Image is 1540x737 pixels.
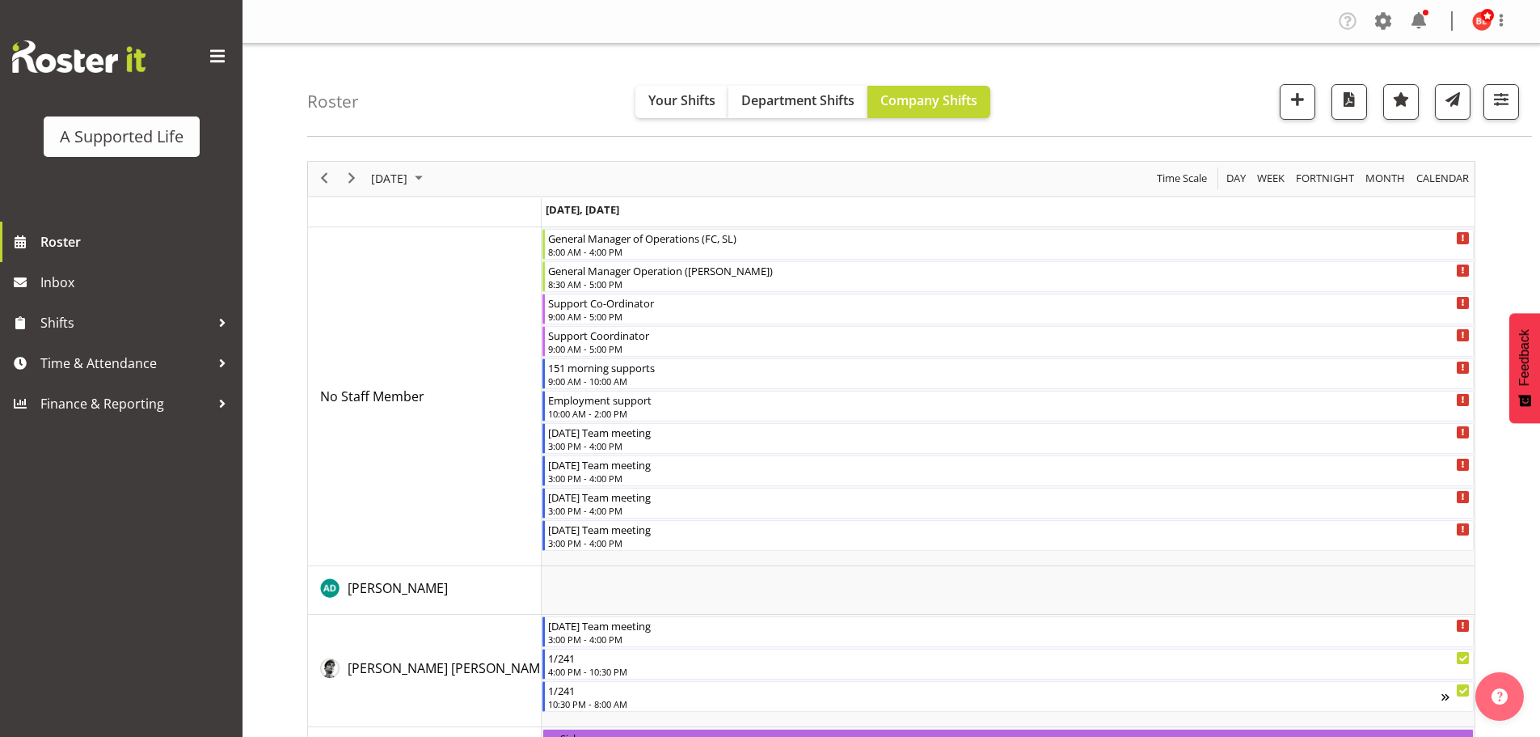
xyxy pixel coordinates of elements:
div: 151 morning supports [548,359,1470,375]
div: previous period [310,162,338,196]
button: Fortnight [1293,168,1357,188]
div: [DATE] Team meeting [548,521,1470,537]
span: Day [1225,168,1247,188]
div: [DATE] Team meeting [548,424,1470,440]
div: General Manager of Operations (FC, SL) [548,230,1470,246]
img: bruno-eagleton9611.jpg [1472,11,1491,31]
div: No Staff Member"s event - Support Co-Ordinator Begin From Friday, August 15, 2025 at 9:00:00 AM G... [542,294,1474,324]
div: 8:00 AM - 4:00 PM [548,245,1470,258]
div: No Staff Member"s event - 151 morning supports Begin From Friday, August 15, 2025 at 9:00:00 AM G... [542,358,1474,389]
span: Inbox [40,270,234,294]
div: 3:00 PM - 4:00 PM [548,633,1470,646]
span: Feedback [1517,329,1532,386]
button: Feedback - Show survey [1509,313,1540,423]
span: Department Shifts [741,91,854,109]
div: 4:00 PM - 10:30 PM [548,665,1470,678]
td: Alejandro Sada Prendes resource [308,615,542,727]
button: Send a list of all shifts for the selected filtered period to all rostered employees. [1435,84,1470,120]
div: 3:00 PM - 4:00 PM [548,504,1470,517]
a: [PERSON_NAME] [348,578,448,598]
span: Roster [40,230,234,254]
div: A Supported Life [60,125,184,149]
div: [DATE] Team meeting [548,489,1470,505]
a: No Staff Member [320,387,424,406]
div: Alejandro Sada Prendes"s event - 1/241 Begin From Friday, August 15, 2025 at 10:30:00 PM GMT+12:0... [542,681,1474,712]
div: No Staff Member"s event - Support Coordinator Begin From Friday, August 15, 2025 at 9:00:00 AM GM... [542,326,1474,357]
span: Fortnight [1294,168,1356,188]
button: August 2025 [369,168,430,188]
button: Highlight an important date within the roster. [1383,84,1419,120]
div: [DATE] Team meeting [548,617,1470,633]
div: 9:00 AM - 5:00 PM [548,342,1470,355]
div: [DATE] Team meeting [548,456,1470,472]
button: Filter Shifts [1483,84,1519,120]
button: Time Scale [1154,168,1210,188]
span: Time & Attendance [40,351,210,375]
button: Next [341,168,363,188]
div: 3:00 PM - 4:00 PM [548,439,1470,452]
div: 3:00 PM - 4:00 PM [548,472,1470,485]
span: Your Shifts [648,91,715,109]
span: Month [1364,168,1407,188]
span: Company Shifts [880,91,977,109]
span: Finance & Reporting [40,392,210,416]
div: 1/241 [548,650,1470,666]
div: next period [338,162,365,196]
div: No Staff Member"s event - Friday Team meeting Begin From Friday, August 15, 2025 at 3:00:00 PM GM... [542,455,1474,486]
div: 3:00 PM - 4:00 PM [548,536,1470,549]
div: No Staff Member"s event - Friday Team meeting Begin From Friday, August 15, 2025 at 3:00:00 PM GM... [542,488,1474,519]
span: Shifts [40,311,210,335]
span: Time Scale [1155,168,1209,188]
div: August 15, 2025 [365,162,432,196]
span: [PERSON_NAME] [348,579,448,597]
div: Support Coordinator [548,327,1470,343]
div: General Manager Operation ([PERSON_NAME]) [548,262,1470,278]
span: No Staff Member [320,388,424,405]
h4: Roster [307,92,359,111]
button: Company Shifts [867,86,990,118]
span: [DATE], [DATE] [546,202,619,217]
td: Abbie Davies resource [308,566,542,615]
a: [PERSON_NAME] [PERSON_NAME] [348,659,551,678]
button: Add a new shift [1280,84,1315,120]
button: Timeline Week [1255,168,1288,188]
span: calendar [1415,168,1470,188]
div: No Staff Member"s event - General Manager Operation (Chloe) Begin From Friday, August 15, 2025 at... [542,261,1474,292]
img: help-xxl-2.png [1491,688,1508,705]
div: No Staff Member"s event - Employment support Begin From Friday, August 15, 2025 at 10:00:00 AM GM... [542,391,1474,421]
div: 8:30 AM - 5:00 PM [548,277,1470,290]
button: Department Shifts [728,86,867,118]
span: [PERSON_NAME] [PERSON_NAME] [348,659,551,677]
td: No Staff Member resource [308,227,542,566]
button: Previous [314,168,335,188]
button: Your Shifts [635,86,728,118]
button: Month [1414,168,1472,188]
div: 10:00 AM - 2:00 PM [548,407,1470,420]
div: No Staff Member"s event - Friday Team meeting Begin From Friday, August 15, 2025 at 3:00:00 PM GM... [542,520,1474,551]
button: Timeline Day [1224,168,1249,188]
div: Support Co-Ordinator [548,294,1470,311]
div: No Staff Member"s event - General Manager of Operations (FC, SL) Begin From Friday, August 15, 20... [542,229,1474,260]
span: Week [1255,168,1286,188]
div: Alejandro Sada Prendes"s event - Friday Team meeting Begin From Friday, August 15, 2025 at 3:00:0... [542,616,1474,647]
img: Rosterit website logo [12,40,146,73]
span: [DATE] [369,168,409,188]
div: Alejandro Sada Prendes"s event - 1/241 Begin From Friday, August 15, 2025 at 4:00:00 PM GMT+12:00... [542,649,1474,680]
div: Employment support [548,392,1470,408]
div: 9:00 AM - 5:00 PM [548,310,1470,323]
button: Download a PDF of the roster for the current day [1331,84,1367,120]
button: Timeline Month [1363,168,1408,188]
div: 10:30 PM - 8:00 AM [548,697,1441,710]
div: 1/241 [548,682,1441,698]
div: No Staff Member"s event - Friday Team meeting Begin From Friday, August 15, 2025 at 3:00:00 PM GM... [542,423,1474,454]
div: 9:00 AM - 10:00 AM [548,375,1470,388]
